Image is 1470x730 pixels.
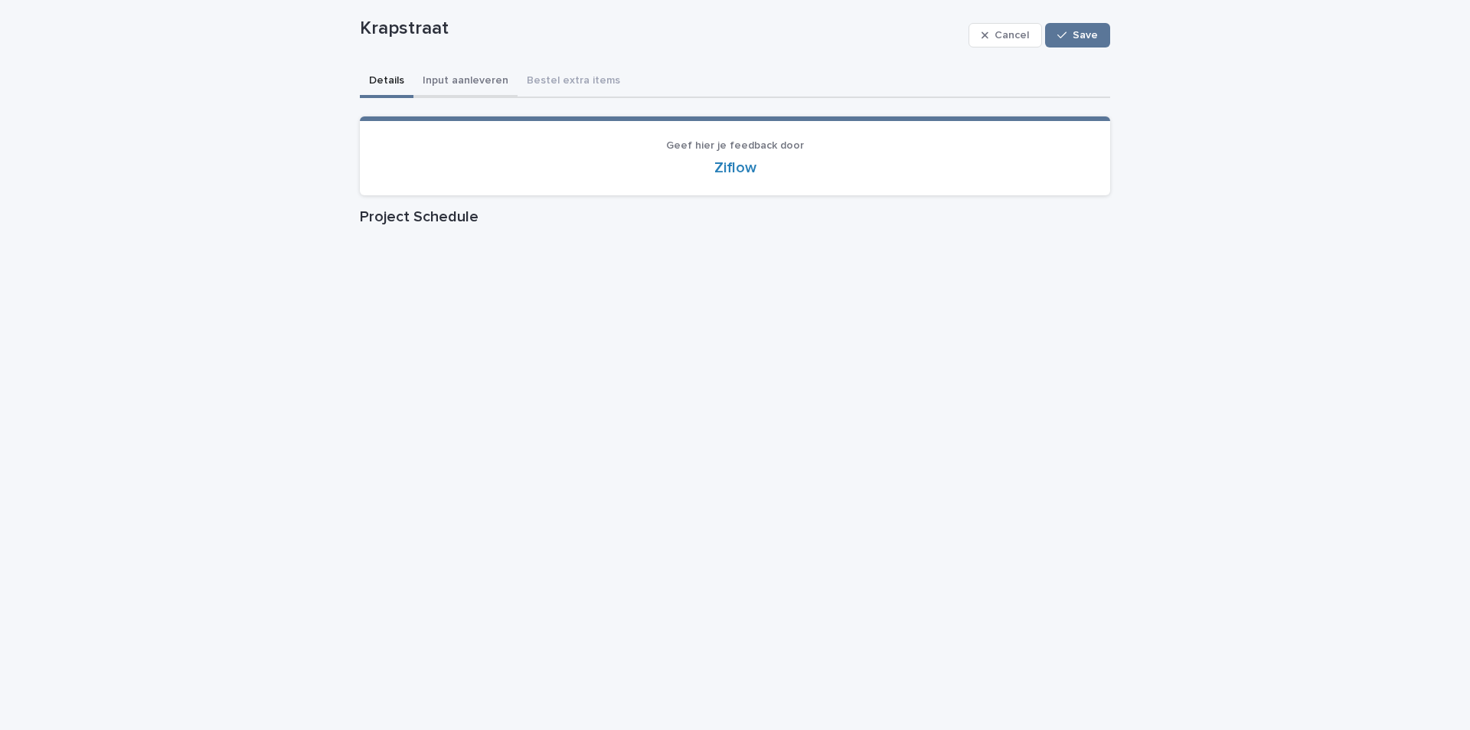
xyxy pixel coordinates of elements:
[518,66,629,98] button: Bestel extra items
[714,160,756,175] a: Ziflow
[969,23,1042,47] button: Cancel
[413,66,518,98] button: Input aanleveren
[360,208,1110,226] h1: Project Schedule
[360,66,413,98] button: Details
[666,140,804,151] span: Geef hier je feedback door
[1045,23,1110,47] button: Save
[995,30,1029,41] span: Cancel
[1073,30,1098,41] span: Save
[360,18,962,40] p: Krapstraat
